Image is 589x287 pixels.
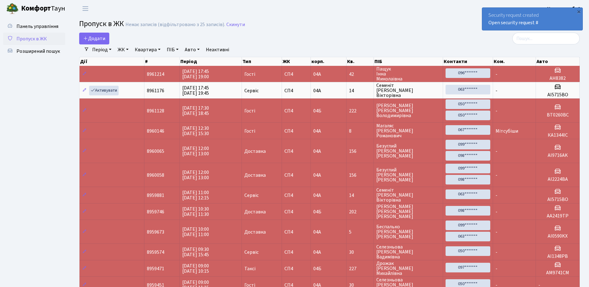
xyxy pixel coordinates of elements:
span: 04А [313,128,321,134]
a: ПІБ [164,44,181,55]
a: Авто [182,44,202,55]
h5: КА1344ІС [538,132,577,138]
span: Гості [244,129,255,134]
h5: ВТ0260ВС [538,112,577,118]
a: Період [90,44,114,55]
a: Скинути [226,22,245,28]
a: ЖК [115,44,131,55]
span: 04Б [313,265,321,272]
span: 8961214 [147,71,164,78]
span: 5 [349,230,371,235]
span: [DATE] 17:30 [DATE] 18:45 [182,105,209,117]
span: 222 [349,108,371,113]
span: Гості [244,72,255,77]
th: Тип [242,57,282,66]
a: Open security request # [488,19,538,26]
span: 8960065 [147,148,164,155]
span: СП4 [284,72,308,77]
span: Доставка [244,209,266,214]
a: Неактивні [203,44,232,55]
span: - [496,172,497,179]
span: - [496,87,497,94]
span: - [496,229,497,235]
span: СП4 [284,149,308,154]
span: 8959881 [147,192,164,199]
span: 30 [349,250,371,255]
span: Доставка [244,149,266,154]
span: Панель управління [16,23,58,30]
span: [PERSON_NAME] [PERSON_NAME] [PERSON_NAME] [376,204,440,219]
span: 8960146 [147,128,164,134]
span: [DATE] 10:00 [DATE] 11:00 [182,226,209,238]
img: logo.png [6,2,19,15]
span: СП4 [284,88,308,93]
span: - [496,249,497,256]
th: # [144,57,180,66]
span: 8961128 [147,107,164,114]
span: Сервіс [244,250,259,255]
h5: АА2419ТР [538,213,577,219]
h5: AI1348РВ [538,253,577,259]
span: Розширений пошук [16,48,60,55]
th: Ком. [493,57,536,66]
span: Сервіс [244,88,259,93]
span: Дрожак [PERSON_NAME] Михайлівна [376,261,440,276]
span: 156 [349,149,371,154]
span: Безуглий [PERSON_NAME] [PERSON_NAME] [376,167,440,182]
th: корп. [311,57,347,66]
a: Панель управління [3,20,65,33]
h5: АМ9741СМ [538,270,577,276]
span: 8959746 [147,208,164,215]
span: 156 [349,173,371,178]
span: 8961176 [147,87,164,94]
span: 04Б [313,107,321,114]
span: 8959574 [147,249,164,256]
a: Консьєрж б. 4. [547,5,582,12]
th: ЖК [282,57,311,66]
span: 04Б [313,208,321,215]
button: Переключити навігацію [78,3,93,14]
span: - [496,148,497,155]
th: Період [180,57,242,66]
a: Пропуск в ЖК [3,33,65,45]
span: Доставка [244,173,266,178]
span: 42 [349,72,371,77]
span: 227 [349,266,371,271]
span: [DATE] 17:45 [DATE] 19:00 [182,68,209,80]
span: СП4 [284,173,308,178]
span: СП4 [284,250,308,255]
span: 8959471 [147,265,164,272]
span: [DATE] 10:30 [DATE] 11:30 [182,206,209,218]
span: [DATE] 12:00 [DATE] 13:00 [182,169,209,181]
a: Розширений пошук [3,45,65,57]
span: Семеніт [PERSON_NAME] Вікторівна [376,188,440,203]
span: 8 [349,129,371,134]
h5: АІ5715ВО [538,197,577,203]
span: 14 [349,193,371,198]
span: [DATE] 09:00 [DATE] 10:15 [182,262,209,275]
span: [DATE] 17:45 [DATE] 19:45 [182,84,209,97]
span: Сервіс [244,193,259,198]
span: 04А [313,148,321,155]
span: 202 [349,209,371,214]
span: 14 [349,88,371,93]
span: Семеніт [PERSON_NAME] Вікторівна [376,83,440,98]
span: 04А [313,87,321,94]
b: Комфорт [21,3,51,13]
span: Доставка [244,230,266,235]
span: Магаляс [PERSON_NAME] Романович [376,123,440,138]
span: - [496,71,497,78]
span: 04А [313,229,321,235]
span: 04А [313,192,321,199]
span: [DATE] 11:00 [DATE] 12:15 [182,189,209,201]
a: Додати [79,33,109,44]
span: Таун [21,3,65,14]
h5: AI2224BA [538,176,577,182]
span: 8959673 [147,229,164,235]
span: Селезньова [PERSON_NAME] Вадимівна [376,244,440,259]
span: СП4 [284,108,308,113]
h5: AI0590KX [538,233,577,239]
span: [PERSON_NAME] [PERSON_NAME] Володимирівна [376,103,440,118]
div: Немає записів (відфільтровано з 25 записів). [125,22,225,28]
